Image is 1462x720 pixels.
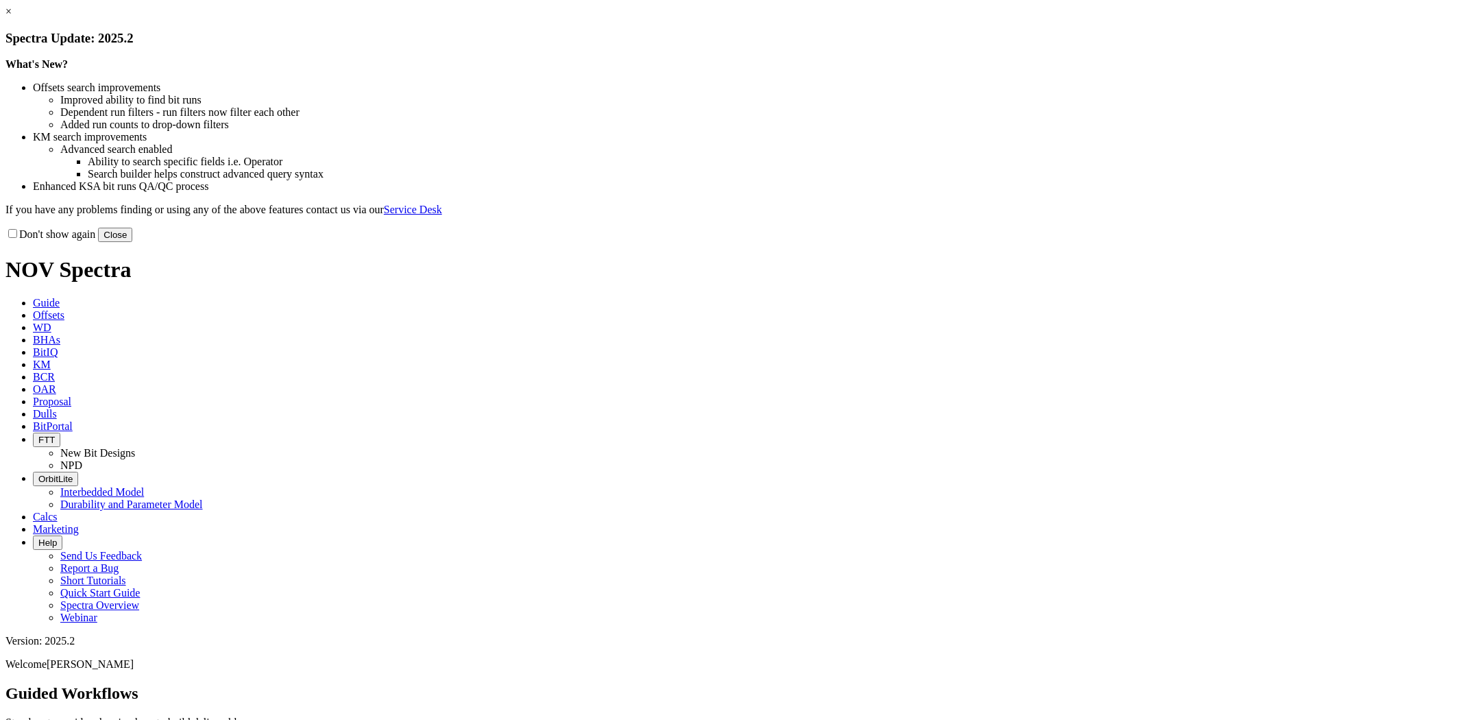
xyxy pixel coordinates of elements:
span: FTT [38,435,55,445]
span: Marketing [33,523,79,535]
p: If you have any problems finding or using any of the above features contact us via our [5,204,1457,216]
span: BCR [33,371,55,383]
a: Send Us Feedback [60,550,142,562]
strong: What's New? [5,58,68,70]
li: Improved ability to find bit runs [60,94,1457,106]
span: OAR [33,383,56,395]
a: Report a Bug [60,562,119,574]
button: Close [98,228,132,242]
span: Proposal [33,396,71,407]
label: Don't show again [5,228,95,240]
span: Guide [33,297,60,309]
h3: Spectra Update: 2025.2 [5,31,1457,46]
li: Enhanced KSA bit runs QA/QC process [33,180,1457,193]
li: Added run counts to drop-down filters [60,119,1457,131]
span: Dulls [33,408,57,420]
span: Help [38,538,57,548]
span: BitPortal [33,420,73,432]
span: BitIQ [33,346,58,358]
a: Service Desk [384,204,442,215]
li: Ability to search specific fields i.e. Operator [88,156,1457,168]
a: Durability and Parameter Model [60,499,203,510]
span: OrbitLite [38,474,73,484]
a: NPD [60,459,82,471]
span: BHAs [33,334,60,346]
p: Welcome [5,658,1457,671]
span: Calcs [33,511,58,523]
a: Interbedded Model [60,486,144,498]
a: Spectra Overview [60,599,139,611]
span: WD [33,322,51,333]
a: New Bit Designs [60,447,135,459]
span: KM [33,359,51,370]
li: Dependent run filters - run filters now filter each other [60,106,1457,119]
span: [PERSON_NAME] [47,658,134,670]
a: Webinar [60,612,97,623]
li: Offsets search improvements [33,82,1457,94]
a: Quick Start Guide [60,587,140,599]
div: Version: 2025.2 [5,635,1457,647]
a: × [5,5,12,17]
input: Don't show again [8,229,17,238]
span: Offsets [33,309,64,321]
h1: NOV Spectra [5,257,1457,283]
a: Short Tutorials [60,575,126,586]
li: Advanced search enabled [60,143,1457,156]
li: KM search improvements [33,131,1457,143]
h2: Guided Workflows [5,684,1457,703]
li: Search builder helps construct advanced query syntax [88,168,1457,180]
